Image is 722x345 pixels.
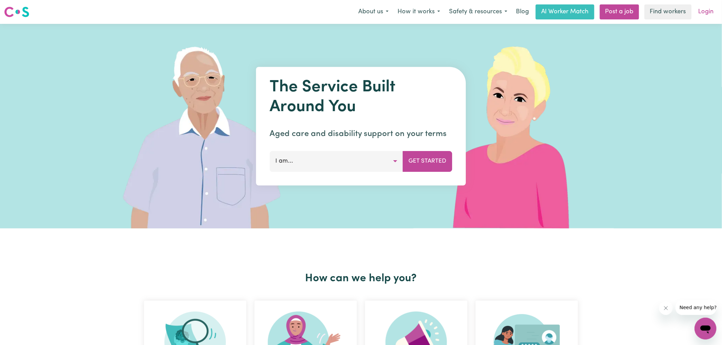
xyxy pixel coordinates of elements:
h1: The Service Built Around You [270,78,452,117]
button: Safety & resources [445,5,512,19]
a: Blog [512,4,533,19]
img: Careseekers logo [4,6,29,18]
a: AI Worker Match [536,4,594,19]
button: About us [354,5,393,19]
button: Get Started [403,151,452,171]
a: Careseekers logo [4,4,29,20]
button: I am... [270,151,403,171]
span: Need any help? [4,5,41,10]
button: How it works [393,5,445,19]
a: Login [694,4,718,19]
a: Post a job [600,4,639,19]
iframe: Close message [659,301,673,315]
iframe: Message from company [676,300,717,315]
iframe: Button to launch messaging window [695,318,717,340]
p: Aged care and disability support on your terms [270,128,452,140]
a: Find workers [645,4,692,19]
h2: How can we help you? [140,272,582,285]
